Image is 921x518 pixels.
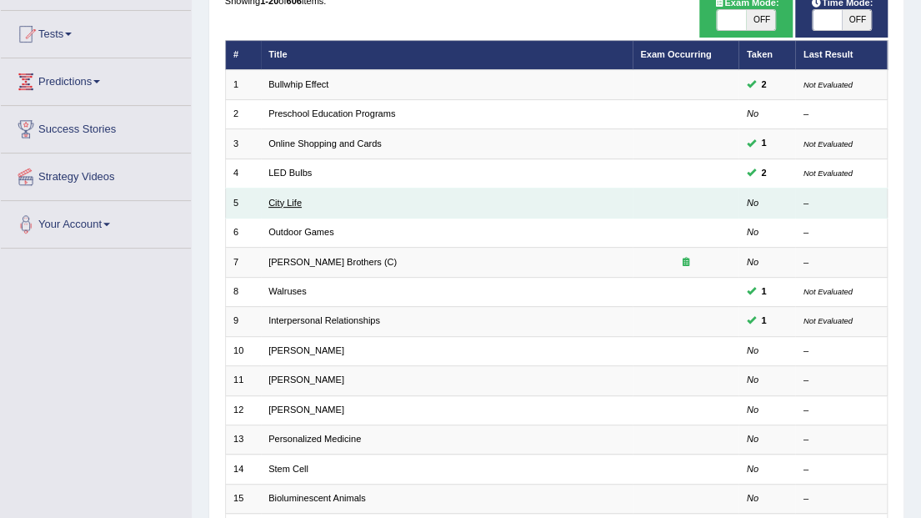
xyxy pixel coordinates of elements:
td: 5 [225,189,261,218]
em: No [747,198,758,208]
div: – [803,197,879,210]
em: No [747,257,758,267]
th: Taken [738,40,795,69]
td: 12 [225,395,261,425]
a: Strategy Videos [1,153,191,195]
a: Predictions [1,58,191,100]
div: – [803,404,879,417]
div: – [803,344,879,358]
td: 15 [225,484,261,513]
a: [PERSON_NAME] Brothers (C) [268,257,397,267]
a: LED Bulbs [268,168,312,178]
em: No [747,108,758,118]
small: Not Evaluated [803,168,853,178]
em: No [747,405,758,415]
th: Last Result [795,40,888,69]
em: No [747,375,758,385]
a: Interpersonal Relationships [268,315,380,325]
td: 9 [225,307,261,336]
small: Not Evaluated [803,80,853,89]
td: 13 [225,425,261,455]
div: – [803,492,879,505]
td: 1 [225,70,261,99]
span: OFF [746,10,775,30]
a: Bioluminescent Animals [268,493,366,503]
span: You can still take this question [756,314,772,329]
td: 10 [225,336,261,365]
td: 14 [225,455,261,484]
div: – [803,433,879,446]
a: Outdoor Games [268,227,334,237]
td: 2 [225,99,261,128]
td: 8 [225,277,261,306]
a: Personalized Medicine [268,434,361,444]
div: – [803,374,879,387]
div: – [803,463,879,476]
a: Bullwhip Effect [268,79,328,89]
span: OFF [842,10,871,30]
td: 6 [225,218,261,247]
em: No [747,345,758,355]
a: [PERSON_NAME] [268,375,344,385]
a: Tests [1,11,191,53]
a: Your Account [1,201,191,243]
div: Exam occurring question [640,256,731,269]
span: You can still take this question [756,78,772,93]
a: Exam Occurring [640,49,711,59]
div: – [803,108,879,121]
small: Not Evaluated [803,139,853,148]
a: Walruses [268,286,307,296]
th: Title [261,40,633,69]
a: City Life [268,198,302,208]
a: Success Stories [1,106,191,148]
div: – [803,226,879,239]
small: Not Evaluated [803,287,853,296]
td: 3 [225,129,261,158]
em: No [747,493,758,503]
a: [PERSON_NAME] [268,345,344,355]
span: You can still take this question [756,136,772,151]
div: – [803,256,879,269]
em: No [747,227,758,237]
td: 4 [225,158,261,188]
span: You can still take this question [756,166,772,181]
span: You can still take this question [756,284,772,299]
em: No [747,434,758,444]
a: Stem Cell [268,464,308,474]
td: 11 [225,366,261,395]
em: No [747,464,758,474]
small: Not Evaluated [803,316,853,325]
a: [PERSON_NAME] [268,405,344,415]
th: # [225,40,261,69]
a: Online Shopping and Cards [268,138,382,148]
td: 7 [225,248,261,277]
a: Preschool Education Programs [268,108,395,118]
